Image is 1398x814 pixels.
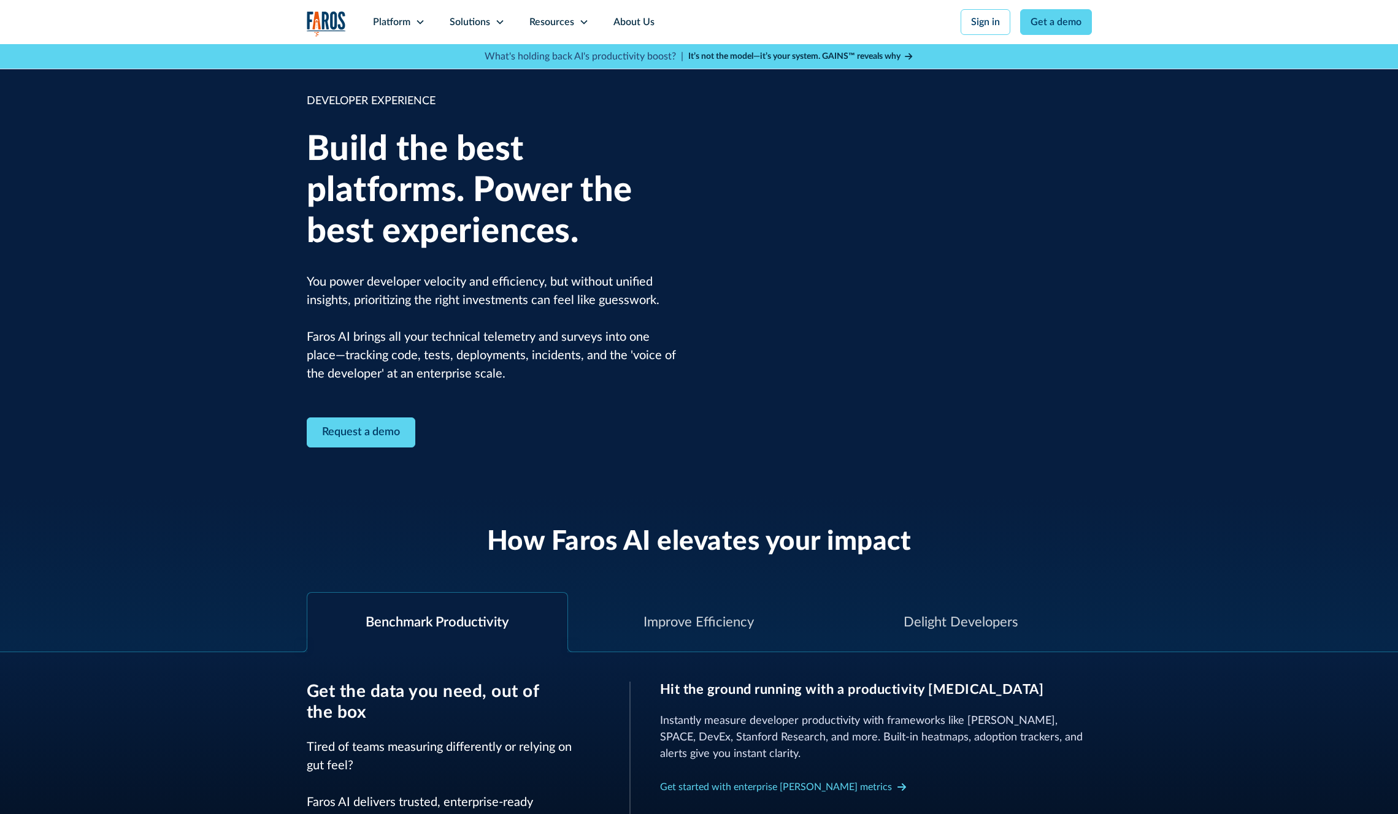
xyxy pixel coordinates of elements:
strong: It’s not the model—it’s your system. GAINS™ reveals why [688,52,901,61]
div: Platform [373,15,410,29]
div: DEVELOPER EXPERIENCE [307,93,681,110]
div: Resources [529,15,574,29]
a: Get started with enterprise [PERSON_NAME] metrics [660,777,907,797]
a: Get a demo [1020,9,1092,35]
div: Improve Efficiency [643,612,754,633]
div: Solutions [450,15,490,29]
h2: How Faros AI elevates your impact [487,526,912,558]
a: Contact Modal [307,417,415,447]
a: It’s not the model—it’s your system. GAINS™ reveals why [688,50,914,63]
div: Benchmark Productivity [366,612,509,633]
div: Delight Developers [904,612,1018,633]
p: Instantly measure developer productivity with frameworks like [PERSON_NAME], SPACE, DevEx, Stanfo... [660,713,1092,763]
p: What's holding back AI's productivity boost? | [485,49,683,64]
h3: Get the data you need, out of the box [307,682,600,723]
h3: Hit the ground running with a productivity [MEDICAL_DATA] [660,682,1092,698]
div: Get started with enterprise [PERSON_NAME] metrics [660,780,892,794]
a: home [307,11,346,36]
img: Logo of the analytics and reporting company Faros. [307,11,346,36]
p: You power developer velocity and efficiency, but without unified insights, prioritizing the right... [307,273,681,383]
a: Sign in [961,9,1010,35]
h1: Build the best platforms. Power the best experiences. [307,129,681,253]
